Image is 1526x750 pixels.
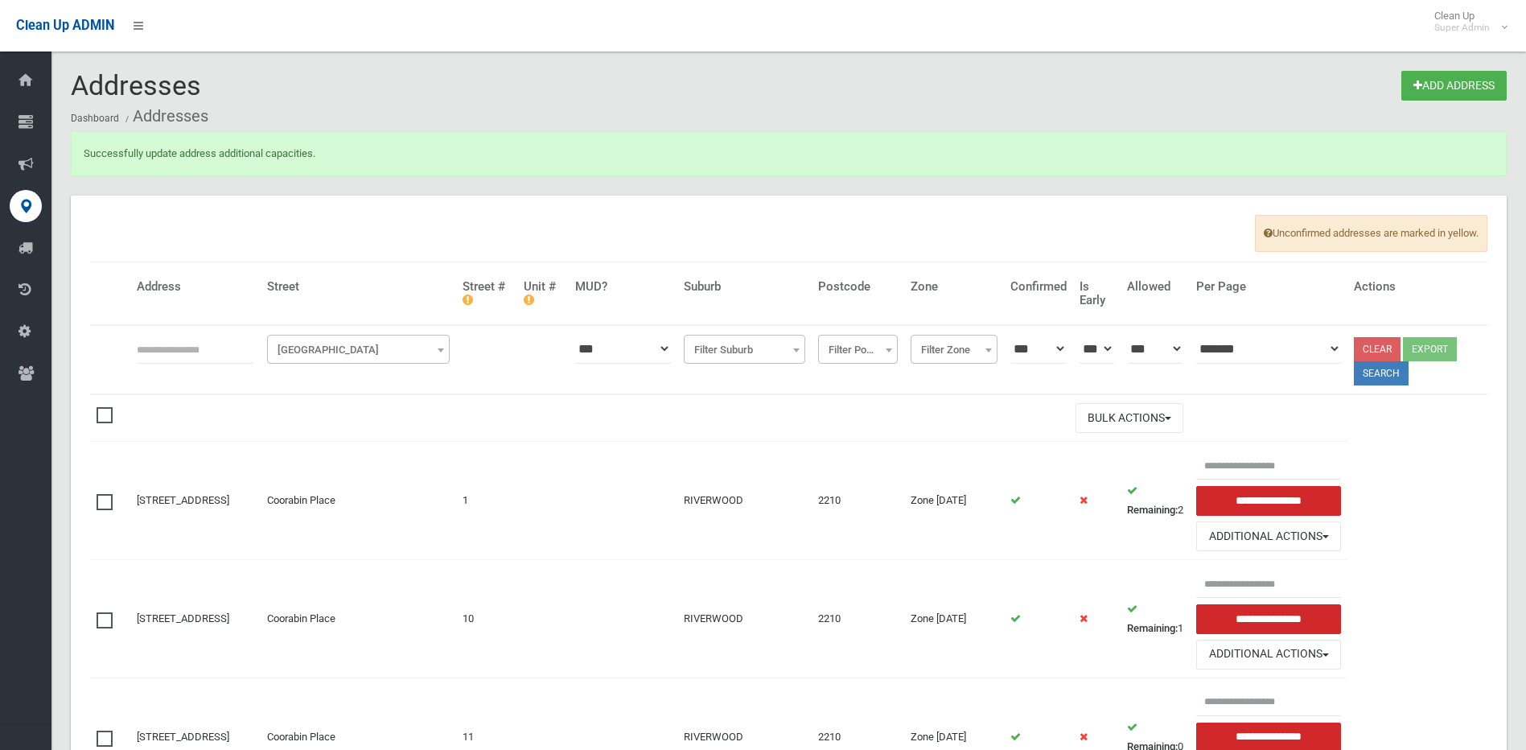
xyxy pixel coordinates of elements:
[71,113,119,124] a: Dashboard
[137,731,229,743] a: [STREET_ADDRESS]
[688,339,801,361] span: Filter Suburb
[818,335,898,364] span: Filter Postcode
[1121,560,1190,678] td: 1
[677,560,812,678] td: RIVERWOOD
[822,339,894,361] span: Filter Postcode
[1121,442,1190,560] td: 2
[1255,215,1487,252] span: Unconfirmed addresses are marked in yellow.
[575,280,671,294] h4: MUD?
[1196,280,1341,294] h4: Per Page
[1127,504,1178,516] strong: Remaining:
[261,442,456,560] td: Coorabin Place
[684,280,805,294] h4: Suburb
[1076,403,1183,433] button: Bulk Actions
[1127,280,1183,294] h4: Allowed
[456,442,518,560] td: 1
[1080,280,1114,307] h4: Is Early
[911,335,997,364] span: Filter Zone
[1010,280,1067,294] h4: Confirmed
[1434,22,1490,34] small: Super Admin
[524,280,562,307] h4: Unit #
[121,101,208,131] li: Addresses
[677,442,812,560] td: RIVERWOOD
[16,18,114,33] span: Clean Up ADMIN
[812,560,904,678] td: 2210
[904,560,1004,678] td: Zone [DATE]
[137,280,254,294] h4: Address
[1354,361,1409,385] button: Search
[1403,337,1457,361] button: Export
[71,69,201,101] span: Addresses
[1196,640,1341,670] button: Additional Actions
[267,280,450,294] h4: Street
[1401,71,1507,101] a: Add Address
[463,280,512,307] h4: Street #
[1426,10,1506,34] span: Clean Up
[1354,337,1401,361] a: Clear
[71,131,1507,176] div: Successfully update address additional capacities.
[1354,280,1481,294] h4: Actions
[261,560,456,678] td: Coorabin Place
[915,339,993,361] span: Filter Zone
[904,442,1004,560] td: Zone [DATE]
[456,560,518,678] td: 10
[911,280,997,294] h4: Zone
[684,335,805,364] span: Filter Suburb
[271,339,446,361] span: Filter Street
[137,612,229,624] a: [STREET_ADDRESS]
[812,442,904,560] td: 2210
[267,335,450,364] span: Filter Street
[137,494,229,506] a: [STREET_ADDRESS]
[1196,521,1341,551] button: Additional Actions
[818,280,898,294] h4: Postcode
[1127,622,1178,634] strong: Remaining:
